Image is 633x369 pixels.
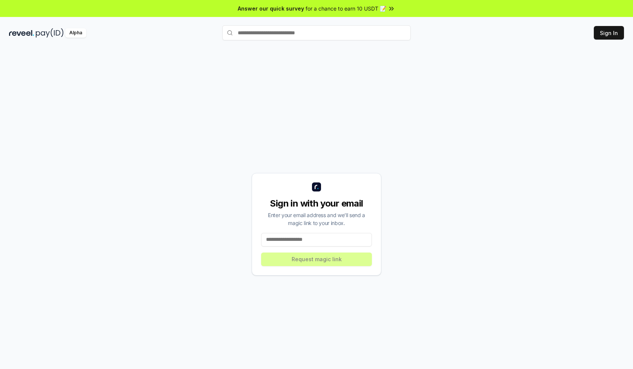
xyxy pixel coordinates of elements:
[9,28,34,38] img: reveel_dark
[65,28,86,38] div: Alpha
[261,211,372,227] div: Enter your email address and we’ll send a magic link to your inbox.
[594,26,624,40] button: Sign In
[306,5,386,12] span: for a chance to earn 10 USDT 📝
[261,198,372,210] div: Sign in with your email
[36,28,64,38] img: pay_id
[238,5,304,12] span: Answer our quick survey
[312,182,321,191] img: logo_small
